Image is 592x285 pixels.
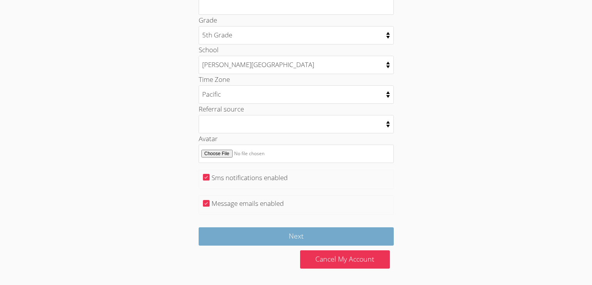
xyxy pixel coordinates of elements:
[212,199,284,208] label: Message emails enabled
[199,104,244,113] label: Referral source
[300,250,390,269] a: Cancel My Account
[212,173,288,182] label: Sms notifications enabled
[199,134,218,143] label: Avatar
[199,16,217,25] label: Grade
[199,75,230,84] label: Time Zone
[199,45,219,54] label: School
[199,227,394,246] input: Next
